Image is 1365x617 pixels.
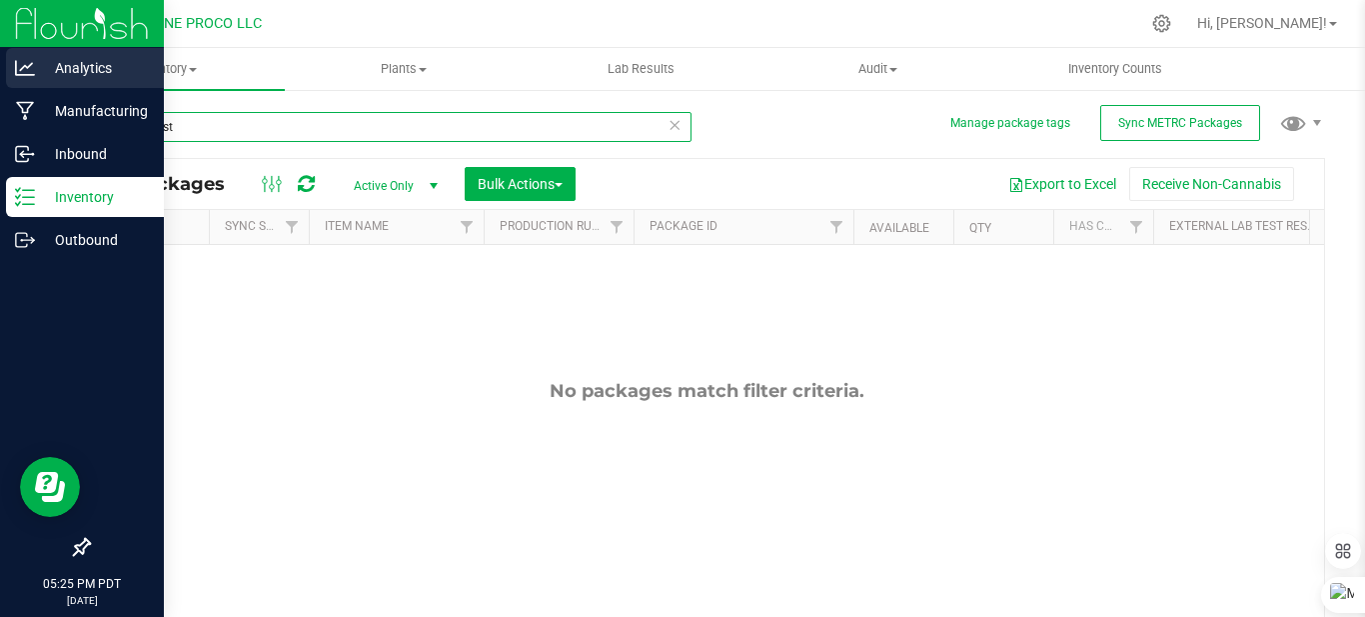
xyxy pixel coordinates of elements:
button: Export to Excel [995,167,1129,201]
button: Manage package tags [950,115,1070,132]
a: Inventory Counts [996,48,1233,90]
inline-svg: Inventory [15,187,35,207]
a: External Lab Test Result [1169,219,1326,233]
span: Bulk Actions [478,176,563,192]
p: Manufacturing [35,99,155,123]
p: Inventory [35,185,155,209]
a: Qty [969,221,991,235]
inline-svg: Inbound [15,144,35,164]
p: Outbound [35,228,155,252]
div: Manage settings [1149,14,1174,33]
span: Audit [760,60,995,78]
a: Inventory [48,48,285,90]
span: Sync METRC Packages [1118,116,1242,130]
span: Clear [668,112,682,138]
a: Lab Results [522,48,758,90]
inline-svg: Manufacturing [15,101,35,121]
iframe: Resource center [20,457,80,517]
a: Audit [759,48,996,90]
a: Package ID [650,219,717,233]
a: Production Run [500,219,601,233]
p: [DATE] [9,593,155,608]
div: No packages match filter criteria. [89,380,1324,402]
button: Sync METRC Packages [1100,105,1260,141]
a: Filter [820,210,853,244]
p: Analytics [35,56,155,80]
span: DUNE PROCO LLC [146,15,262,32]
inline-svg: Analytics [15,58,35,78]
span: All Packages [104,173,245,195]
a: Filter [1120,210,1153,244]
a: Plants [285,48,522,90]
button: Receive Non-Cannabis [1129,167,1294,201]
a: Filter [276,210,309,244]
input: Search Package ID, Item Name, SKU, Lot or Part Number... [88,112,691,142]
th: Has COA [1053,210,1153,245]
p: Inbound [35,142,155,166]
p: 05:25 PM PDT [9,575,155,593]
span: Plants [286,60,521,78]
a: Sync Status [225,219,302,233]
inline-svg: Outbound [15,230,35,250]
span: Hi, [PERSON_NAME]! [1197,15,1327,31]
button: Bulk Actions [465,167,576,201]
span: Inventory [48,60,285,78]
a: Filter [601,210,634,244]
a: Filter [451,210,484,244]
span: Lab Results [581,60,701,78]
a: Item Name [325,219,389,233]
span: Inventory Counts [1041,60,1189,78]
a: Available [869,221,929,235]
